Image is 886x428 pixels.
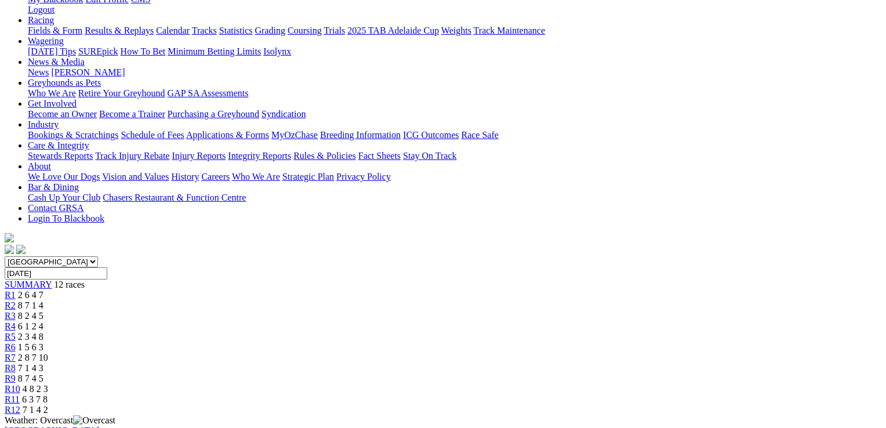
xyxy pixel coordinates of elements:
[358,151,401,161] a: Fact Sheets
[288,26,322,35] a: Coursing
[5,332,16,342] a: R5
[28,172,100,182] a: We Love Our Dogs
[156,26,190,35] a: Calendar
[28,26,873,36] div: Racing
[5,311,16,321] a: R3
[23,384,48,394] span: 4 8 2 3
[336,172,391,182] a: Privacy Policy
[28,151,873,161] div: Care & Integrity
[320,130,401,140] a: Breeding Information
[5,245,14,254] img: facebook.svg
[28,57,85,67] a: News & Media
[461,130,498,140] a: Race Safe
[5,415,115,425] span: Weather: Overcast
[28,130,873,140] div: Industry
[186,130,269,140] a: Applications & Forms
[28,88,76,98] a: Who We Are
[5,321,16,331] a: R4
[474,26,545,35] a: Track Maintenance
[28,26,82,35] a: Fields & Form
[54,280,85,289] span: 12 races
[28,203,83,213] a: Contact GRSA
[262,109,306,119] a: Syndication
[263,46,291,56] a: Isolynx
[28,130,118,140] a: Bookings & Scratchings
[171,172,199,182] a: History
[78,46,118,56] a: SUREpick
[102,172,169,182] a: Vision and Values
[5,384,20,394] a: R10
[5,300,16,310] a: R2
[121,46,166,56] a: How To Bet
[28,46,873,57] div: Wagering
[324,26,345,35] a: Trials
[5,267,107,280] input: Select date
[73,415,115,426] img: Overcast
[28,172,873,182] div: About
[293,151,356,161] a: Rules & Policies
[18,363,43,373] span: 7 1 4 3
[28,15,54,25] a: Racing
[201,172,230,182] a: Careers
[5,394,20,404] a: R11
[282,172,334,182] a: Strategic Plan
[5,373,16,383] a: R9
[28,151,93,161] a: Stewards Reports
[103,193,246,202] a: Chasers Restaurant & Function Centre
[168,88,249,98] a: GAP SA Assessments
[403,151,456,161] a: Stay On Track
[172,151,226,161] a: Injury Reports
[28,193,100,202] a: Cash Up Your Club
[403,130,459,140] a: ICG Outcomes
[18,342,43,352] span: 1 5 6 3
[5,363,16,373] a: R8
[28,161,51,171] a: About
[168,109,259,119] a: Purchasing a Greyhound
[28,213,104,223] a: Login To Blackbook
[347,26,439,35] a: 2025 TAB Adelaide Cup
[18,290,43,300] span: 2 6 4 7
[28,99,77,108] a: Get Involved
[28,36,64,46] a: Wagering
[18,311,43,321] span: 8 2 4 5
[5,342,16,352] a: R6
[5,405,20,415] span: R12
[28,140,89,150] a: Care & Integrity
[23,405,48,415] span: 7 1 4 2
[18,373,43,383] span: 8 7 4 5
[18,332,43,342] span: 2 3 4 8
[28,67,49,77] a: News
[16,245,26,254] img: twitter.svg
[5,290,16,300] a: R1
[99,109,165,119] a: Become a Trainer
[18,300,43,310] span: 8 7 1 4
[28,119,59,129] a: Industry
[228,151,291,161] a: Integrity Reports
[28,78,101,88] a: Greyhounds as Pets
[5,280,52,289] span: SUMMARY
[121,130,184,140] a: Schedule of Fees
[28,109,97,119] a: Become an Owner
[271,130,318,140] a: MyOzChase
[219,26,253,35] a: Statistics
[5,353,16,362] a: R7
[441,26,471,35] a: Weights
[28,109,873,119] div: Get Involved
[232,172,280,182] a: Who We Are
[28,193,873,203] div: Bar & Dining
[28,5,55,14] a: Logout
[95,151,169,161] a: Track Injury Rebate
[28,67,873,78] div: News & Media
[85,26,154,35] a: Results & Replays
